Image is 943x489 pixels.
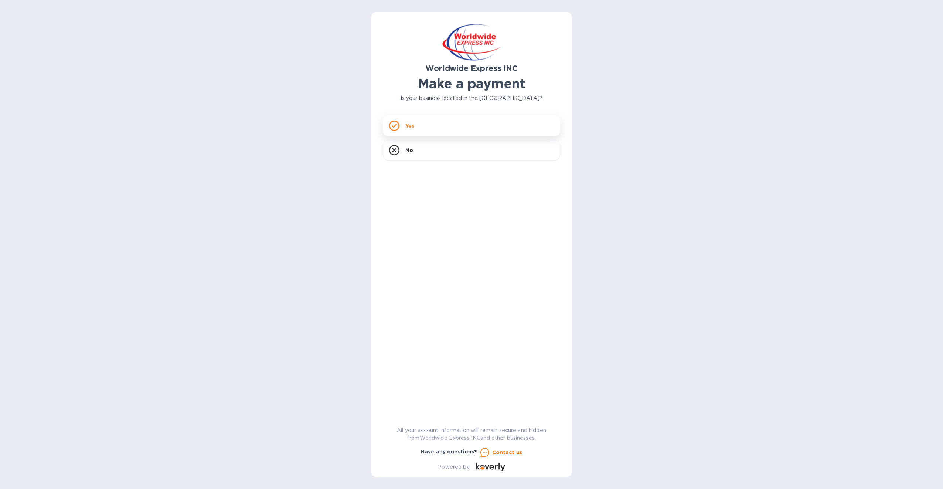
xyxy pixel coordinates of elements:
b: Worldwide Express INC [425,64,517,73]
p: All your account information will remain secure and hidden from Worldwide Express INC and other b... [383,426,560,442]
u: Contact us [492,449,522,455]
p: Yes [405,122,414,129]
h1: Make a payment [383,76,560,91]
b: Have any questions? [421,449,477,455]
p: No [405,146,413,154]
p: Powered by [438,463,469,471]
p: Is your business located in the [GEOGRAPHIC_DATA]? [383,94,560,102]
